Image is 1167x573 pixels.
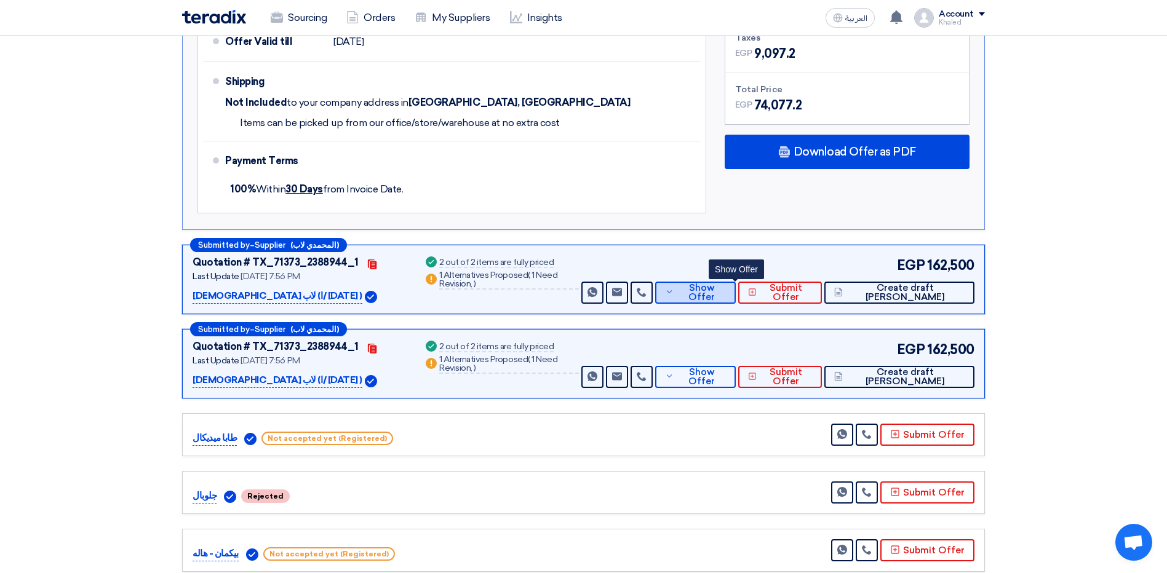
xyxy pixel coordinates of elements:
[846,283,965,302] span: Create draft [PERSON_NAME]
[290,325,339,333] b: (المحمدي لاب)
[439,270,557,289] span: 1 Need Revision,
[897,255,925,275] span: EGP
[754,44,795,63] span: 9,097.2
[677,283,726,302] span: Show Offer
[897,339,925,360] span: EGP
[927,255,974,275] span: 162,500
[439,271,578,290] div: 1 Alternatives Proposed
[287,97,408,109] span: to your company address in
[365,375,377,387] img: Verified Account
[439,258,554,268] div: 2 out of 2 items are fully priced
[735,47,752,60] span: EGP
[914,8,934,28] img: profile_test.png
[1115,524,1152,561] div: Open chat
[198,241,250,249] span: Submitted by
[709,259,764,279] div: Show Offer
[255,241,285,249] span: Supplier
[246,548,258,561] img: Verified Account
[735,83,959,96] div: Total Price
[241,271,300,282] span: [DATE] 7:56 PM
[754,96,802,114] span: 74,077.2
[439,355,578,374] div: 1 Alternatives Proposed
[939,19,985,26] div: Khaled
[333,36,364,48] span: [DATE]
[190,322,347,336] div: –
[738,366,822,388] button: Submit Offer
[193,271,239,282] span: Last Update
[193,489,217,504] p: جلوبال
[230,183,256,195] strong: 100%
[337,4,405,31] a: Orders
[500,4,572,31] a: Insights
[439,342,554,352] div: 2 out of 2 items are fully priced
[405,4,500,31] a: My Suppliers
[182,10,246,24] img: Teradix logo
[738,282,822,304] button: Submit Offer
[927,339,974,360] span: 162,500
[846,368,965,386] span: Create draft [PERSON_NAME]
[193,431,237,446] p: طابا ميديكال
[880,481,974,504] button: Submit Offer
[193,289,362,304] p: [DEMOGRAPHIC_DATA] لاب (ا/ [DATE] )
[939,9,974,20] div: Account
[261,432,393,445] span: Not accepted yet (Registered)
[655,366,736,388] button: Show Offer
[826,8,875,28] button: العربية
[528,354,530,365] span: (
[244,433,257,445] img: Verified Account
[655,282,736,304] button: Show Offer
[225,67,324,97] div: Shipping
[365,291,377,303] img: Verified Account
[677,368,726,386] span: Show Offer
[845,14,867,23] span: العربية
[285,183,323,195] u: 30 Days
[225,146,686,176] div: Payment Terms
[193,547,239,561] p: بيكمان - هاله
[824,366,974,388] button: Create draft [PERSON_NAME]
[190,238,347,252] div: –
[474,279,476,289] span: )
[230,183,403,195] span: Within from Invoice Date.
[241,355,300,366] span: [DATE] 7:56 PM
[255,325,285,333] span: Supplier
[880,424,974,446] button: Submit Offer
[290,241,339,249] b: (المحمدي لاب)
[261,4,337,31] a: Sourcing
[474,363,476,373] span: )
[193,255,359,270] div: Quotation # TX_71373_2388944_1
[193,355,239,366] span: Last Update
[240,117,560,129] span: Items can be picked up from our office/store/warehouse at no extra cost
[528,270,530,280] span: (
[735,98,752,111] span: EGP
[263,547,395,561] span: Not accepted yet (Registered)
[198,325,250,333] span: Submitted by
[224,491,236,503] img: Verified Account
[193,373,362,388] p: [DEMOGRAPHIC_DATA] لاب (ا/ [DATE] )
[735,31,959,44] div: Taxes
[880,539,974,561] button: Submit Offer
[408,97,631,109] span: [GEOGRAPHIC_DATA], [GEOGRAPHIC_DATA]
[241,489,290,503] span: Rejected
[824,282,974,304] button: Create draft [PERSON_NAME]
[439,354,557,373] span: 1 Need Revision,
[225,27,324,57] div: Offer Valid till
[760,368,812,386] span: Submit Offer
[794,146,916,157] span: Download Offer as PDF
[193,339,359,354] div: Quotation # TX_71373_2388944_1
[225,97,287,109] span: Not Included
[760,283,812,302] span: Submit Offer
